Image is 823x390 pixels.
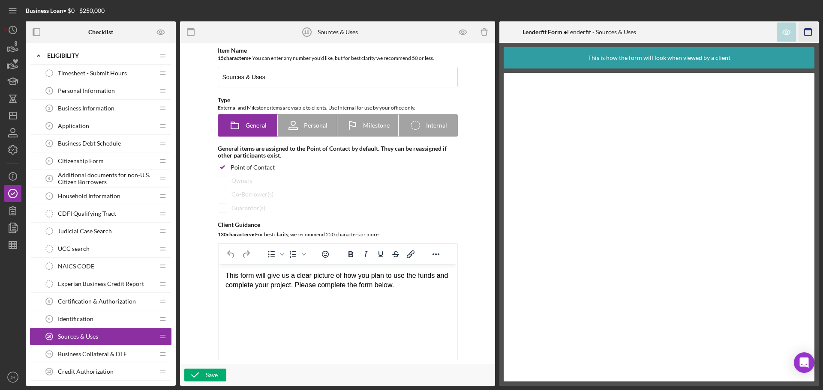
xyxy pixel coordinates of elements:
[26,7,105,14] div: • $0 - $250,000
[304,30,309,35] tspan: 10
[512,81,807,373] iframe: Lenderfit form
[58,87,115,94] span: Personal Information
[58,158,104,164] span: Citizenship Form
[26,7,63,14] b: Business Loan
[218,145,458,159] div: General items are assigned to the Point of Contact by default. They can be reassigned if other pa...
[218,104,458,112] div: External and Milestone items are visible to clients. Use Internal for use by your office only.
[47,52,154,59] div: Eligibility
[343,248,358,260] button: Bold
[47,334,51,339] tspan: 10
[231,191,273,198] div: Co-Borrower(s)
[58,122,89,129] span: Application
[58,245,90,252] span: UCC search
[58,333,98,340] span: Sources & Uses
[794,352,814,373] div: Open Intercom Messenger
[218,230,458,239] div: For best clarity, we recommend 250 characters or more.
[58,70,127,77] span: Timesheet - Submit Hours
[58,263,94,270] span: NAICS CODE
[58,316,93,322] span: Identification
[239,248,253,260] button: Redo
[231,177,252,184] div: Owners
[218,47,458,54] div: Item Name
[218,97,458,104] div: Type
[4,369,21,386] button: JH
[58,172,154,185] span: Additional documents for non-U.S. Citizen Borrowers
[523,29,636,36] div: Lenderfit - Sources & Uses
[358,248,373,260] button: Italic
[58,228,112,235] span: Judicial Case Search
[523,28,567,36] b: Lenderfit Form •
[58,193,120,199] span: Household Information
[286,248,307,260] div: Numbered list
[246,122,267,129] span: General
[219,264,457,360] iframe: Rich Text Area
[58,105,114,112] span: Business Information
[48,89,51,93] tspan: 1
[88,29,113,36] b: Checklist
[373,248,388,260] button: Underline
[318,248,333,260] button: Emojis
[10,375,15,380] text: JH
[48,124,51,128] tspan: 3
[218,55,251,61] b: 15 character s •
[588,47,730,68] div: This is how the form will look when viewed by a client
[363,122,390,129] span: Milestone
[47,352,51,356] tspan: 11
[264,248,285,260] div: Bullet list
[48,141,51,146] tspan: 4
[224,248,238,260] button: Undo
[58,298,136,305] span: Certification & Authorization
[48,176,51,181] tspan: 6
[48,106,51,110] tspan: 2
[429,248,443,260] button: Reveal or hide additional toolbar items
[218,54,458,63] div: You can enter any number you'd like, but for best clarity we recommend 50 or less.
[184,369,226,381] button: Save
[151,23,171,42] button: Preview as
[58,368,114,375] span: Credit Authorization
[58,351,127,357] span: Business Collateral & DTE
[47,369,51,374] tspan: 12
[304,122,327,129] span: Personal
[388,248,403,260] button: Strikethrough
[426,122,447,129] span: Internal
[218,221,458,228] div: Client Guidance
[48,194,51,198] tspan: 7
[48,299,51,304] tspan: 8
[58,210,116,217] span: CDFI Qualifying Tract
[58,140,121,147] span: Business Debt Schedule
[318,29,358,36] div: Sources & Uses
[58,280,144,287] span: Experian Business Credit Report
[218,231,254,238] b: 130 character s •
[206,369,218,381] div: Save
[231,205,265,211] div: Guarantor(s)
[403,248,418,260] button: Insert/edit link
[231,164,275,171] div: Point of Contact
[48,317,51,321] tspan: 9
[48,159,51,163] tspan: 5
